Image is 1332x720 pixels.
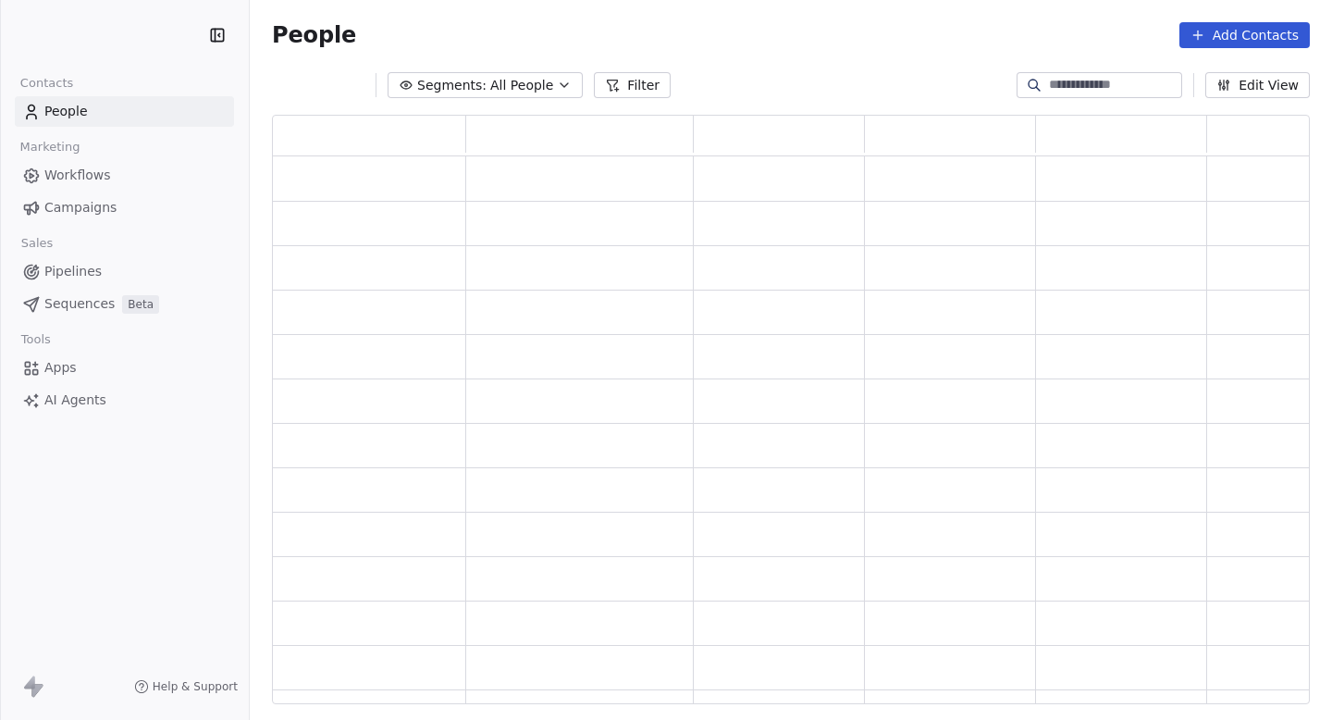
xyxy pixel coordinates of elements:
[122,295,159,314] span: Beta
[15,385,234,416] a: AI Agents
[272,21,356,49] span: People
[15,160,234,191] a: Workflows
[44,391,106,410] span: AI Agents
[44,198,117,217] span: Campaigns
[15,353,234,383] a: Apps
[44,102,88,121] span: People
[134,679,238,694] a: Help & Support
[153,679,238,694] span: Help & Support
[417,76,487,95] span: Segments:
[1179,22,1310,48] button: Add Contacts
[13,326,58,354] span: Tools
[44,358,77,378] span: Apps
[15,192,234,223] a: Campaigns
[1205,72,1310,98] button: Edit View
[12,69,81,97] span: Contacts
[15,256,234,287] a: Pipelines
[44,166,111,185] span: Workflows
[44,262,102,281] span: Pipelines
[594,72,671,98] button: Filter
[490,76,553,95] span: All People
[15,96,234,127] a: People
[44,294,115,314] span: Sequences
[13,230,61,257] span: Sales
[15,289,234,319] a: SequencesBeta
[12,133,88,161] span: Marketing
